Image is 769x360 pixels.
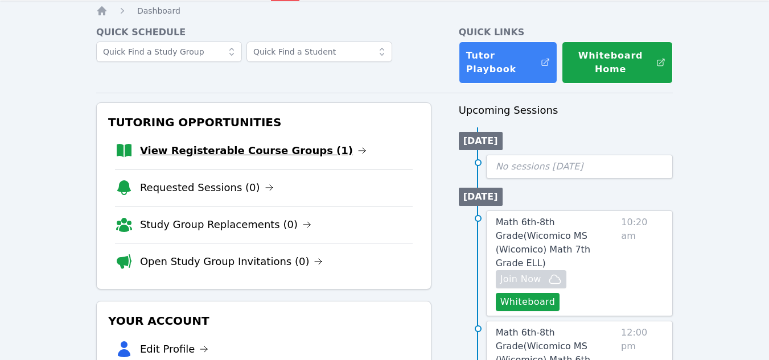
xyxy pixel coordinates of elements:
a: Edit Profile [140,341,209,357]
a: View Registerable Course Groups (1) [140,143,367,159]
li: [DATE] [459,132,503,150]
h3: Your Account [106,311,422,331]
span: Math 6th-8th Grade ( Wicomico MS (Wicomico) Math 7th Grade ELL ) [496,217,590,268]
li: [DATE] [459,188,503,206]
a: Dashboard [137,5,180,16]
span: Join Now [500,272,541,286]
a: Math 6th-8th Grade(Wicomico MS (Wicomico) Math 7th Grade ELL) [496,216,617,270]
button: Join Now [496,270,566,288]
button: Whiteboard [496,293,560,311]
a: Study Group Replacements (0) [140,217,311,233]
a: Open Study Group Invitations (0) [140,254,323,270]
button: Whiteboard Home [562,42,673,84]
h4: Quick Schedule [96,26,431,39]
input: Quick Find a Study Group [96,42,242,62]
a: Requested Sessions (0) [140,180,274,196]
span: Dashboard [137,6,180,15]
span: No sessions [DATE] [496,161,583,172]
h4: Quick Links [459,26,673,39]
span: 10:20 am [621,216,663,311]
nav: Breadcrumb [96,5,673,16]
a: Tutor Playbook [459,42,558,84]
input: Quick Find a Student [246,42,392,62]
h3: Tutoring Opportunities [106,112,422,133]
h3: Upcoming Sessions [459,102,673,118]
